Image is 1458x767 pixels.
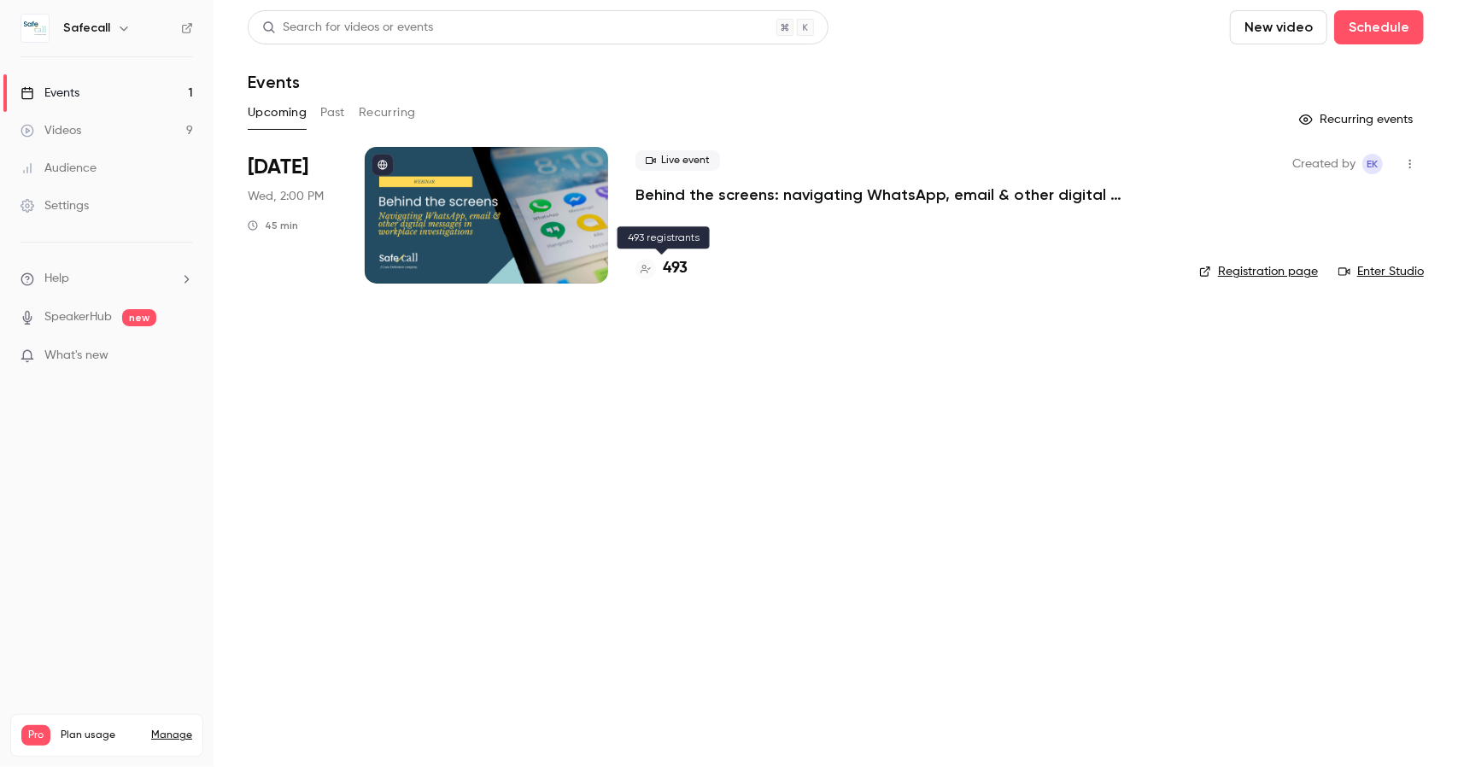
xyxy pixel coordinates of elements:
[1230,10,1327,44] button: New video
[248,99,307,126] button: Upcoming
[320,99,345,126] button: Past
[122,309,156,326] span: new
[44,347,108,365] span: What's new
[248,219,298,232] div: 45 min
[248,147,337,284] div: Oct 8 Wed, 2:00 PM (Europe/London)
[248,72,300,92] h1: Events
[262,19,433,37] div: Search for videos or events
[248,154,308,181] span: [DATE]
[20,270,193,288] li: help-dropdown-opener
[21,725,50,746] span: Pro
[20,122,81,139] div: Videos
[359,99,416,126] button: Recurring
[1334,10,1424,44] button: Schedule
[1367,154,1379,174] span: EK
[63,20,110,37] h6: Safecall
[20,85,79,102] div: Events
[1362,154,1383,174] span: Emma` Koster
[635,184,1148,205] a: Behind the screens: navigating WhatsApp, email & other digital messages in workplace investigations
[44,308,112,326] a: SpeakerHub
[663,257,688,280] h4: 493
[635,257,688,280] a: 493
[1291,106,1424,133] button: Recurring events
[21,15,49,42] img: Safecall
[1338,263,1424,280] a: Enter Studio
[1292,154,1356,174] span: Created by
[61,729,141,742] span: Plan usage
[173,348,193,364] iframe: Noticeable Trigger
[20,197,89,214] div: Settings
[20,160,97,177] div: Audience
[248,188,324,205] span: Wed, 2:00 PM
[44,270,69,288] span: Help
[1199,263,1318,280] a: Registration page
[151,729,192,742] a: Manage
[635,150,720,171] span: Live event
